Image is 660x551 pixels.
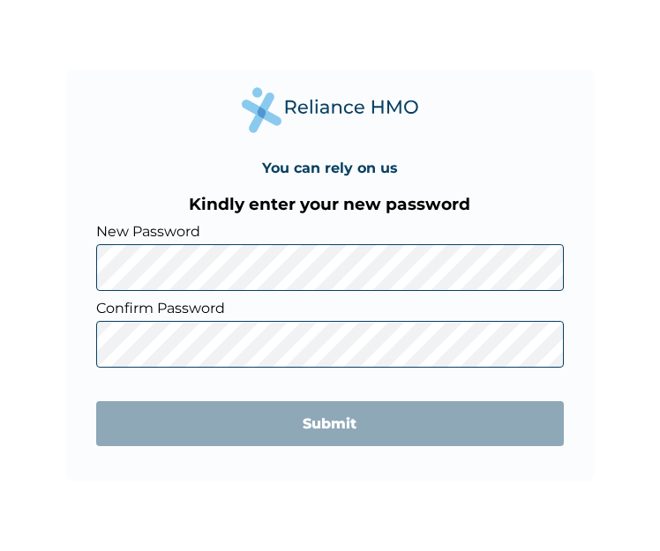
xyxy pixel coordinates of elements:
[242,87,418,132] img: Reliance Health's Logo
[96,300,564,316] label: Confirm Password
[96,401,564,446] input: Submit
[262,160,398,176] h4: You can rely on us
[96,223,564,240] label: New Password
[96,194,564,214] h3: Kindly enter your new password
